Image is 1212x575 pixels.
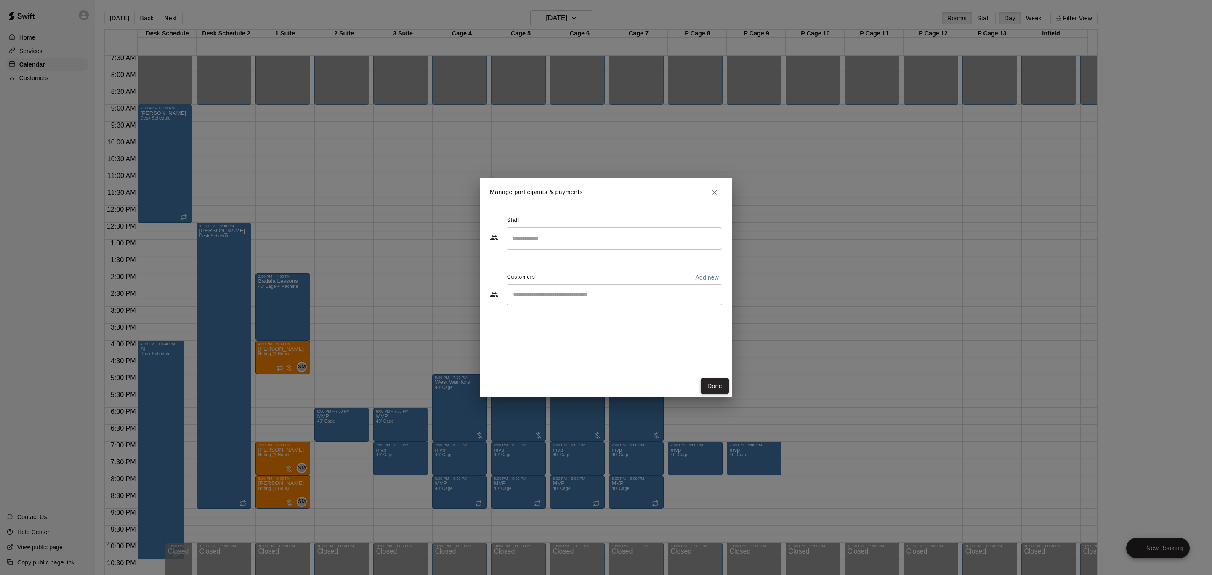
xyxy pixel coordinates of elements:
svg: Customers [490,290,498,299]
p: Manage participants & payments [490,188,583,197]
div: Search staff [507,227,722,250]
button: Add new [692,271,722,284]
button: Done [701,378,729,394]
svg: Staff [490,234,498,242]
div: Start typing to search customers... [507,284,722,305]
button: Close [707,185,722,200]
p: Add new [695,273,719,282]
span: Customers [507,271,535,284]
span: Staff [507,214,519,227]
